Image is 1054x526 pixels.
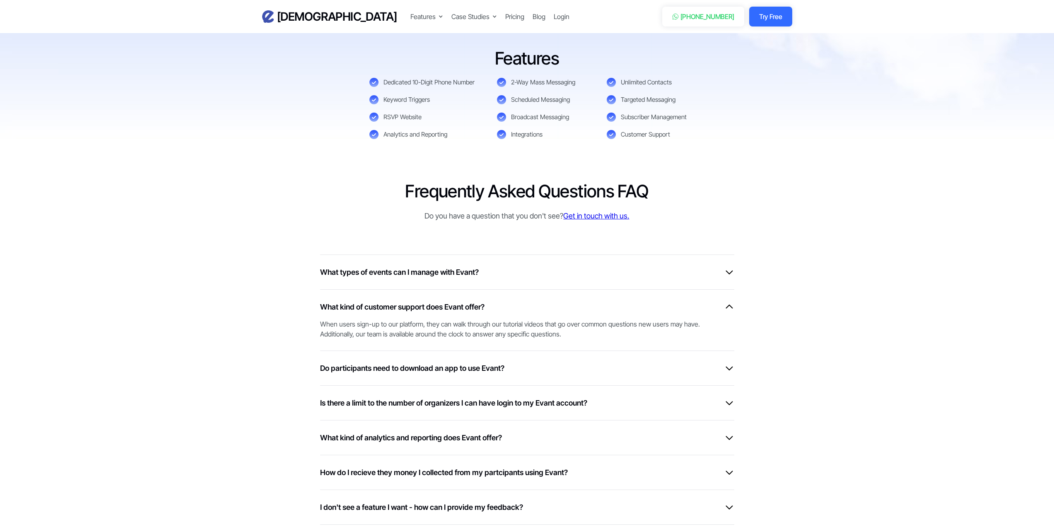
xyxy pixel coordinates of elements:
[662,7,745,26] a: [PHONE_NUMBER]
[410,12,436,22] div: Features
[451,12,497,22] div: Case Studies
[749,7,792,26] a: Try Free
[533,12,545,22] a: Blog
[451,12,490,22] div: Case Studies
[511,78,575,86] div: 2-Way Mass Messaging
[383,130,447,139] div: Analytics and Reporting
[320,467,568,478] h6: How do I recieve they money I collected from my partcipants using Evant?
[320,363,504,374] h6: Do participants need to download an app to use Evant?
[320,397,587,408] h6: Is there a limit to the number of organizers I can have login to my Evant account?
[320,312,726,339] div: When users sign-up to our platform, they can walk through our tutorial videos that go over common...
[320,267,479,278] h6: What types of events can I manage with Evant?
[383,96,430,104] div: Keyword Triggers
[511,113,569,121] div: Broadcast Messaging
[621,78,672,86] div: Unlimited Contacts
[680,12,735,22] div: [PHONE_NUMBER]
[383,113,422,121] div: RSVP Website
[405,210,649,221] div: Do you have a question that you don't see?
[320,432,502,443] h6: What kind of analytics and reporting does Evant offer?
[262,10,397,24] a: home
[405,180,649,202] h2: Frequently Asked Questions FAQ
[320,301,485,312] h6: What kind of customer support does Evant offer?
[511,130,543,139] div: Integrations
[277,10,397,24] h3: [DEMOGRAPHIC_DATA]
[390,48,664,70] h3: Features
[511,96,570,104] div: Scheduled Messaging
[505,12,524,22] a: Pricing
[563,211,629,220] a: Get in touch with us.
[410,12,443,22] div: Features
[320,502,523,513] h6: I don't see a feature I want - how can I provide my feedback?
[383,78,475,86] div: Dedicated 10-Digit Phone Number
[621,113,687,121] div: Subscriber Management
[621,130,670,139] div: Customer Support
[554,12,569,22] a: Login
[621,96,675,104] div: Targeted Messaging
